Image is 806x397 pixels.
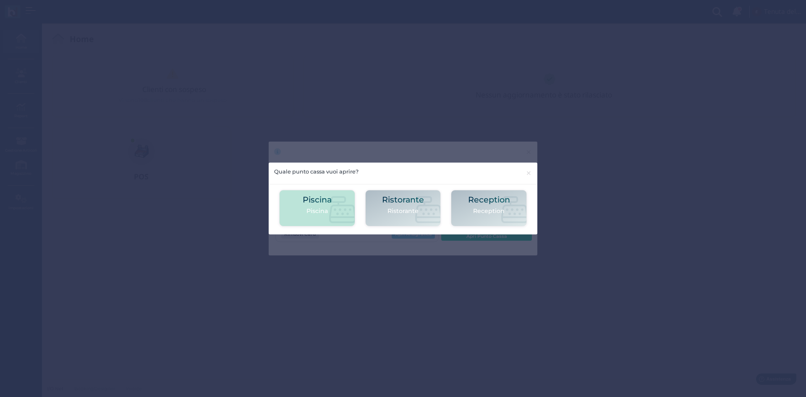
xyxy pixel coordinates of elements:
[382,195,424,204] h2: Ristorante
[526,168,532,179] span: ×
[468,195,510,204] h2: Reception
[382,207,424,216] p: Ristorante
[274,168,359,176] h5: Quale punto cassa vuoi aprire?
[468,207,510,216] p: Reception
[520,163,537,184] button: Close
[25,7,55,13] span: Assistenza
[303,207,332,216] p: Piscina
[303,195,332,204] h2: Piscina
